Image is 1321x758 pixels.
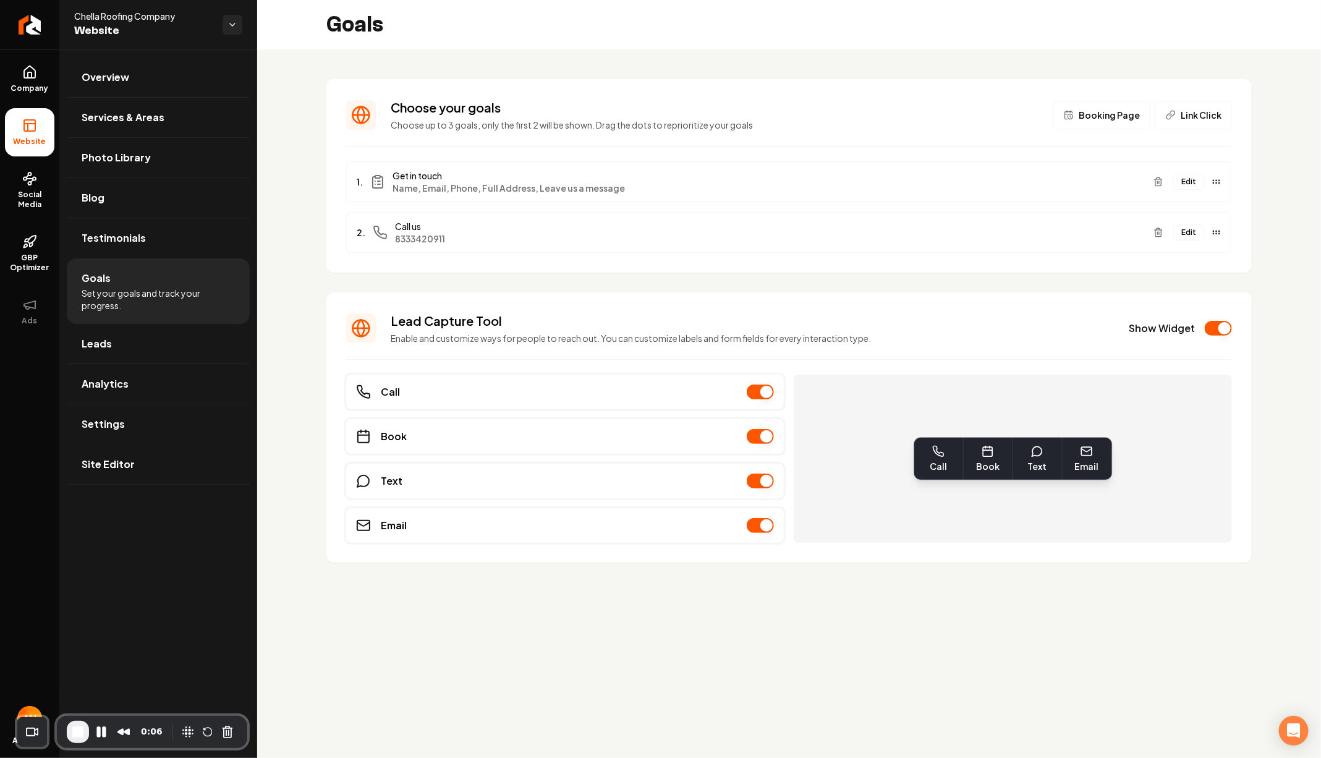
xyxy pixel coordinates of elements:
[5,161,54,219] a: Social Media
[82,271,111,286] span: Goals
[67,445,250,484] a: Site Editor
[74,10,213,22] span: Chella Roofing Company
[5,287,54,336] button: Ads
[82,417,125,432] span: Settings
[381,518,407,533] span: Email
[357,176,363,188] span: 1.
[391,119,1039,131] p: Choose up to 3 goals, only the first 2 will be shown. Drag the dots to reprioritize your goals
[976,460,1000,472] span: Book
[67,218,250,258] a: Testimonials
[82,70,129,85] span: Overview
[1028,460,1047,472] span: Text
[1079,109,1140,121] span: Booking Page
[82,231,146,245] span: Testimonials
[1053,101,1150,129] button: Booking Page
[82,150,151,165] span: Photo Library
[346,212,1232,253] li: 2.Call us8333420911Edit
[391,99,1039,116] h3: Choose your goals
[381,474,402,488] span: Text
[5,224,54,283] a: GBP Optimizer
[82,110,164,125] span: Services & Areas
[67,404,250,444] a: Settings
[5,190,54,210] span: Social Media
[393,169,1144,182] span: Get in touch
[82,336,112,351] span: Leads
[393,182,1144,194] span: Name, Email, Phone, Full Address, Leave us a message
[1181,109,1221,121] span: Link Click
[930,460,947,472] span: Call
[395,232,1144,245] span: 8333420911
[346,161,1232,202] li: 1.Get in touchName, Email, Phone, Full Address, Leave us a messageEdit
[381,429,407,444] span: Book
[67,364,250,404] a: Analytics
[82,287,235,312] span: Set your goals and track your progress.
[395,220,1144,232] span: Call us
[67,57,250,97] a: Overview
[391,312,1114,330] h3: Lead Capture Tool
[1173,224,1204,241] button: Edit
[5,55,54,103] a: Company
[1129,322,1195,335] label: Show Widget
[17,316,43,326] span: Ads
[67,138,250,177] a: Photo Library
[74,22,213,40] span: Website
[1173,174,1204,190] button: Edit
[82,377,129,391] span: Analytics
[6,83,54,93] span: Company
[1279,716,1309,746] div: Open Intercom Messenger
[17,706,42,731] button: Open user button
[1155,101,1232,129] button: Link Click
[357,226,365,239] span: 2.
[326,12,383,37] h2: Goals
[19,15,41,35] img: Rebolt Logo
[67,324,250,364] a: Leads
[391,332,1114,344] p: Enable and customize ways for people to reach out. You can customize labels and form fields for e...
[67,98,250,137] a: Services & Areas
[5,253,54,273] span: GBP Optimizer
[9,137,51,147] span: Website
[13,736,47,746] span: Account
[381,385,400,399] span: Call
[82,190,104,205] span: Blog
[1075,460,1099,472] span: Email
[82,457,135,472] span: Site Editor
[67,178,250,218] a: Blog
[17,706,42,731] img: Anthony Hurgoi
